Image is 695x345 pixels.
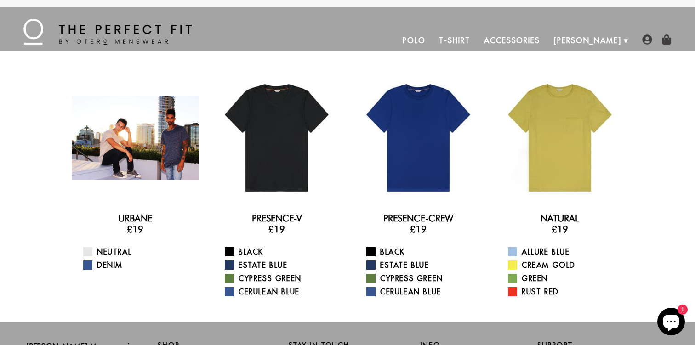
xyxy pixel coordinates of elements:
a: T-Shirt [432,29,477,51]
a: Denim [83,260,199,271]
h3: £19 [213,224,340,235]
a: Neutral [83,246,199,257]
a: Cerulean Blue [225,286,340,297]
a: Urbane [118,213,152,224]
h3: £19 [355,224,482,235]
a: Natural [541,213,579,224]
a: Allure Blue [508,246,623,257]
a: Presence-Crew [383,213,453,224]
img: user-account-icon.png [642,34,652,45]
a: Estate Blue [366,260,482,271]
h3: £19 [496,224,623,235]
a: Cream Gold [508,260,623,271]
a: Estate Blue [225,260,340,271]
a: Cypress Green [366,273,482,284]
a: Accessories [477,29,547,51]
a: Black [225,246,340,257]
a: Black [366,246,482,257]
a: Cypress Green [225,273,340,284]
a: Cerulean Blue [366,286,482,297]
a: Presence-V [252,213,302,224]
h3: £19 [72,224,199,235]
img: shopping-bag-icon.png [661,34,672,45]
a: [PERSON_NAME] [547,29,628,51]
img: The Perfect Fit - by Otero Menswear - Logo [23,19,192,45]
a: Polo [396,29,433,51]
inbox-online-store-chat: Shopify online store chat [655,308,688,338]
a: Green [508,273,623,284]
a: Rust Red [508,286,623,297]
